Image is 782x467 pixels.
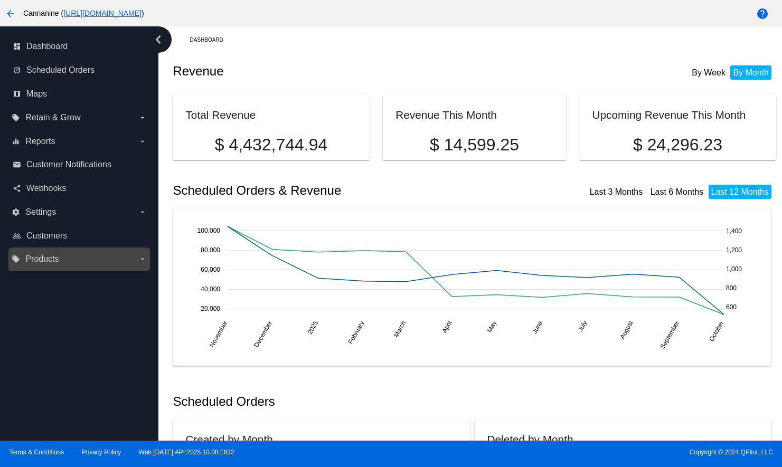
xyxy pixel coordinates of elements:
[25,254,59,264] span: Products
[395,109,497,121] h2: Revenue This Month
[13,180,147,197] a: share Webhooks
[185,433,272,445] h2: Created by Month
[531,319,544,335] text: June
[13,85,147,102] a: map Maps
[13,62,147,79] a: update Scheduled Orders
[592,109,746,121] h2: Upcoming Revenue This Month
[441,319,454,334] text: April
[395,135,553,155] p: $ 14,599.25
[13,90,21,98] i: map
[13,156,147,173] a: email Customer Notifications
[13,232,21,240] i: people_outline
[138,255,147,263] i: arrow_drop_down
[173,64,474,79] h2: Revenue
[13,184,21,193] i: share
[138,137,147,146] i: arrow_drop_down
[726,284,737,291] text: 800
[730,65,771,80] li: By Month
[139,449,234,456] a: Web:[DATE] API:2025.10.08.1632
[400,449,773,456] span: Copyright © 2024 QPilot, LLC
[201,305,221,312] text: 20,000
[150,31,167,48] i: chevron_left
[201,266,221,273] text: 60,000
[711,187,769,196] a: Last 12 Months
[82,449,121,456] a: Privacy Policy
[138,208,147,216] i: arrow_drop_down
[185,135,356,155] p: $ 4,432,744.94
[185,109,256,121] h2: Total Revenue
[726,227,742,235] text: 1,400
[13,42,21,51] i: dashboard
[756,7,769,20] mat-icon: help
[619,319,635,340] text: August
[9,449,64,456] a: Terms & Conditions
[173,183,474,198] h2: Scheduled Orders & Revenue
[26,231,67,241] span: Customers
[13,66,21,74] i: update
[4,7,17,20] mat-icon: arrow_back
[392,319,408,338] text: March
[592,135,763,155] p: $ 24,296.23
[26,65,95,75] span: Scheduled Orders
[26,42,68,51] span: Dashboard
[63,9,142,17] a: [URL][DOMAIN_NAME]
[26,184,66,193] span: Webhooks
[689,65,728,80] li: By Week
[12,137,20,146] i: equalizer
[25,207,56,217] span: Settings
[590,187,643,196] a: Last 3 Months
[23,9,144,17] span: Cannanine ( )
[138,113,147,122] i: arrow_drop_down
[253,319,274,348] text: December
[197,227,221,234] text: 100,000
[190,32,232,48] a: Dashboard
[201,246,221,254] text: 80,000
[347,319,366,345] text: February
[726,265,742,273] text: 1,000
[26,89,47,99] span: Maps
[486,319,498,333] text: May
[25,137,55,146] span: Reports
[487,433,573,445] h2: Deleted by Month
[708,319,726,342] text: October
[208,319,229,348] text: November
[651,187,704,196] a: Last 6 Months
[12,208,20,216] i: settings
[26,160,111,169] span: Customer Notifications
[25,113,80,122] span: Retain & Grow
[306,319,320,335] text: 2025
[726,246,742,254] text: 1,200
[12,255,20,263] i: local_offer
[173,394,474,409] h2: Scheduled Orders
[13,38,147,55] a: dashboard Dashboard
[726,303,737,310] text: 600
[12,113,20,122] i: local_offer
[201,285,221,293] text: 40,000
[13,160,21,169] i: email
[13,227,147,244] a: people_outline Customers
[659,319,681,350] text: September
[577,319,589,332] text: July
